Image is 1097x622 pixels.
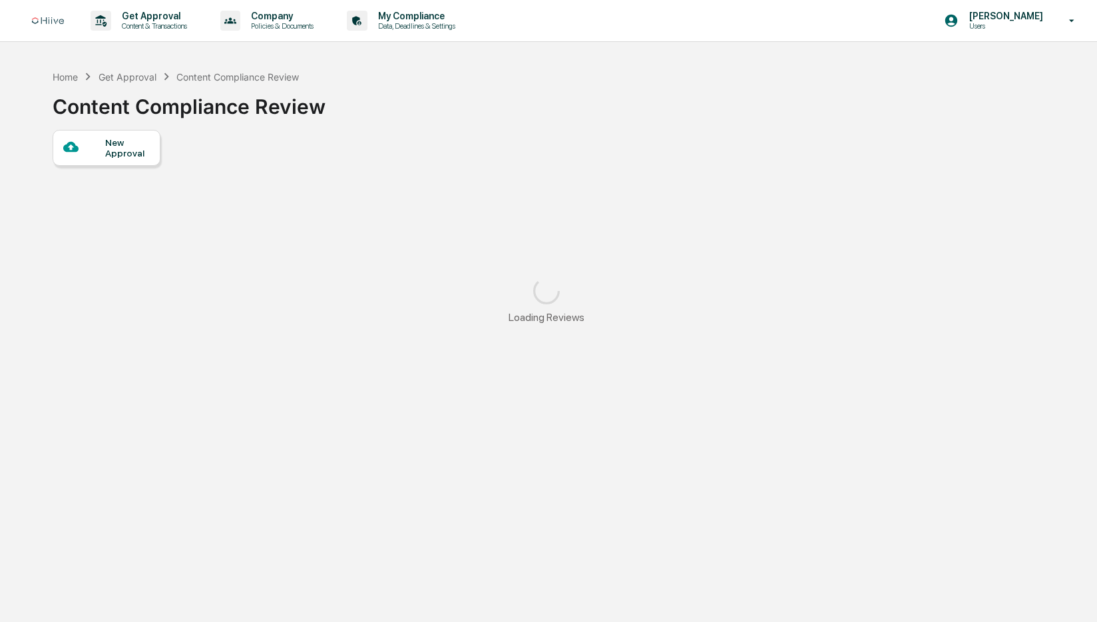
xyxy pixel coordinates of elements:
[53,71,78,83] div: Home
[105,137,150,158] div: New Approval
[240,11,320,21] p: Company
[959,11,1050,21] p: [PERSON_NAME]
[176,71,299,83] div: Content Compliance Review
[959,21,1050,31] p: Users
[111,11,194,21] p: Get Approval
[367,21,462,31] p: Data, Deadlines & Settings
[53,84,326,119] div: Content Compliance Review
[99,71,156,83] div: Get Approval
[240,21,320,31] p: Policies & Documents
[509,311,584,324] div: Loading Reviews
[32,17,64,25] img: logo
[111,21,194,31] p: Content & Transactions
[367,11,462,21] p: My Compliance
